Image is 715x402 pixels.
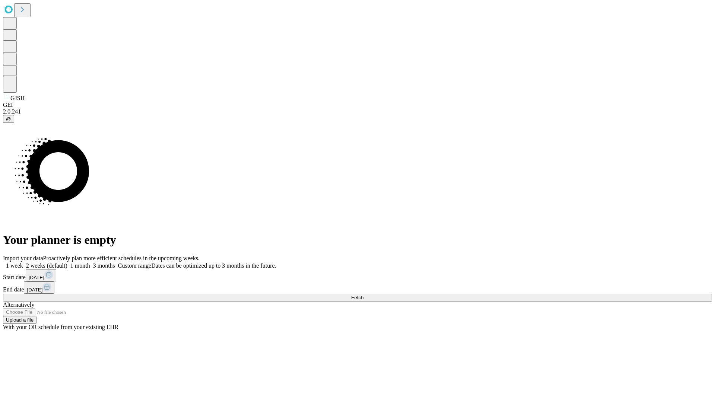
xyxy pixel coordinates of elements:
div: GEI [3,102,712,108]
span: 2 weeks (default) [26,262,67,269]
span: 1 month [70,262,90,269]
button: [DATE] [26,269,56,281]
button: Upload a file [3,316,36,324]
span: Import your data [3,255,43,261]
span: Dates can be optimized up to 3 months in the future. [151,262,276,269]
h1: Your planner is empty [3,233,712,247]
button: [DATE] [24,281,54,294]
span: Proactively plan more efficient schedules in the upcoming weeks. [43,255,200,261]
span: [DATE] [27,287,42,293]
div: 2.0.241 [3,108,712,115]
button: Fetch [3,294,712,301]
div: Start date [3,269,712,281]
div: End date [3,281,712,294]
span: 1 week [6,262,23,269]
span: Fetch [351,295,363,300]
span: With your OR schedule from your existing EHR [3,324,118,330]
span: Custom range [118,262,151,269]
span: 3 months [93,262,115,269]
span: GJSH [10,95,25,101]
span: Alternatively [3,301,34,308]
button: @ [3,115,14,123]
span: @ [6,116,11,122]
span: [DATE] [29,275,44,280]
